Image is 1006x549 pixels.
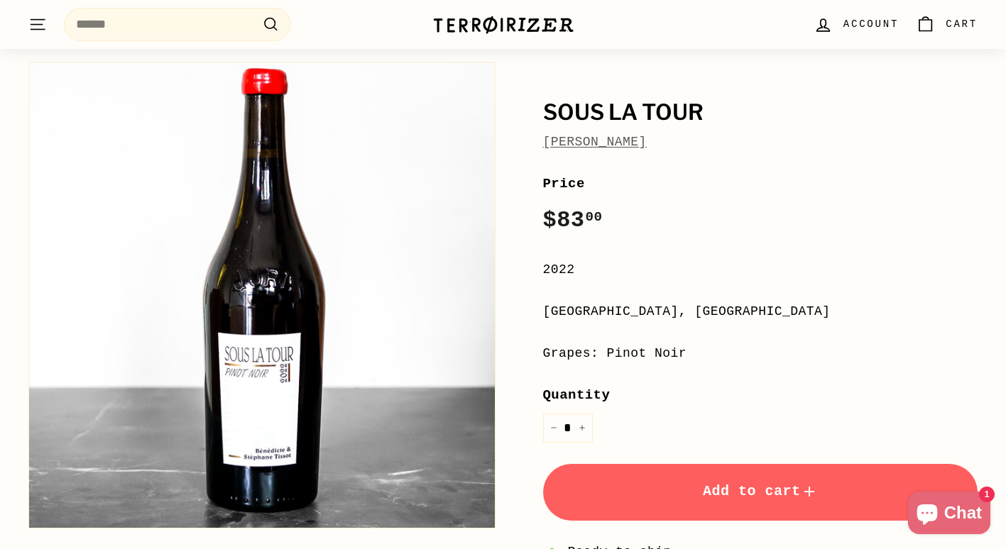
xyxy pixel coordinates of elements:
h1: Sous La Tour [543,101,978,125]
button: Add to cart [543,464,978,521]
span: Cart [946,16,978,32]
button: Increase item quantity by one [572,414,593,443]
a: [PERSON_NAME] [543,135,647,149]
button: Reduce item quantity by one [543,414,564,443]
input: quantity [543,414,593,443]
a: Cart [907,4,986,45]
label: Price [543,173,978,194]
span: Account [843,16,899,32]
span: $83 [543,207,603,233]
label: Quantity [543,384,978,406]
sup: 00 [585,209,602,225]
div: 2022 [543,260,978,280]
inbox-online-store-chat: Shopify online store chat [904,492,995,538]
div: [GEOGRAPHIC_DATA], [GEOGRAPHIC_DATA] [543,301,978,322]
div: Grapes: Pinot Noir [543,343,978,364]
span: Add to cart [703,483,818,499]
a: Account [805,4,907,45]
